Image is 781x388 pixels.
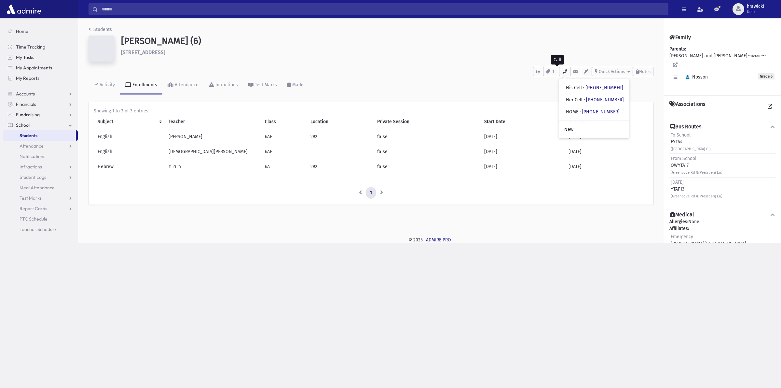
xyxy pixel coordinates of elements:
[580,109,581,115] span: :
[3,73,78,83] a: My Reports
[480,159,565,174] td: [DATE]
[669,101,705,113] h4: Associations
[669,46,776,90] div: [PERSON_NAME] and [PERSON_NAME]
[3,172,78,182] a: Student Logs
[121,36,653,47] h1: [PERSON_NAME] (6)
[671,132,691,138] span: To School
[543,67,559,76] button: 1
[551,69,556,75] span: 1
[764,101,776,113] a: View all Associations
[89,27,112,32] a: Students
[671,234,693,239] span: Emergency
[480,129,565,144] td: [DATE]
[204,76,243,94] a: Infractions
[16,75,39,81] span: My Reports
[3,203,78,214] a: Report Cards
[671,147,711,151] small: ([GEOGRAPHIC_DATA] Pl)
[20,216,48,222] span: PTC Schedule
[585,85,623,91] a: [PHONE_NUMBER]
[5,3,43,16] img: AdmirePro
[162,76,204,94] a: Attendance
[669,218,776,302] div: None
[16,54,34,60] span: My Tasks
[94,114,165,129] th: Subject
[94,144,165,159] td: English
[261,129,307,144] td: 6AE
[480,144,565,159] td: [DATE]
[20,226,56,232] span: Teacher Schedule
[633,67,653,76] button: Notes
[3,120,78,130] a: School
[582,109,620,115] a: [PHONE_NUMBER]
[3,151,78,162] a: Notifications
[16,122,30,128] span: School
[599,69,625,74] span: Quick Actions
[3,130,76,141] a: Students
[16,44,45,50] span: Time Tracking
[669,211,776,218] button: Medical
[670,123,701,130] h4: Bus Routes
[20,143,44,149] span: Attendance
[480,114,565,129] th: Start Date
[307,129,373,144] td: 292
[584,97,585,103] span: :
[373,159,480,174] td: false
[20,164,42,170] span: Infractions
[669,219,688,224] b: Allergies:
[669,34,691,40] h4: Family
[592,67,633,76] button: Quick Actions
[261,114,307,129] th: Class
[3,141,78,151] a: Attendance
[669,123,776,130] button: Bus Routes
[670,211,694,218] h4: Medical
[261,144,307,159] td: 6AE
[559,123,629,136] a: New
[3,26,78,36] a: Home
[671,233,760,254] div: [PERSON_NAME][GEOGRAPHIC_DATA]
[3,193,78,203] a: Test Marks
[669,226,689,231] b: Affiliates:
[586,97,624,103] a: [PHONE_NUMBER]
[671,179,722,199] div: YTAF13
[131,82,157,88] div: Enrollments
[307,159,373,174] td: 292
[165,129,261,144] td: [PERSON_NAME]
[20,206,47,211] span: Report Cards
[173,82,199,88] div: Attendance
[20,174,46,180] span: Student Logs
[426,237,451,243] a: ADMIRE PRO
[165,144,261,159] td: [DEMOGRAPHIC_DATA][PERSON_NAME]
[3,182,78,193] a: Meal Attendance
[121,49,653,55] h6: [STREET_ADDRESS]
[671,132,711,152] div: EYTA4
[20,195,42,201] span: Test Marks
[3,63,78,73] a: My Appointments
[3,52,78,63] a: My Tasks
[89,36,115,62] img: yH5BAEKAAEALAAAAAABAAEAAAICTAEAOw==
[566,108,620,115] div: HOME
[683,74,708,80] span: Nosson
[291,82,305,88] div: Marks
[16,112,40,118] span: Fundraising
[243,76,282,94] a: Test Marks
[669,46,686,52] b: Parents:
[639,69,651,74] span: Notes
[20,133,37,138] span: Students
[16,65,52,71] span: My Appointments
[3,99,78,109] a: Financials
[565,159,648,174] td: [DATE]
[758,73,774,79] span: Grade 6
[671,155,722,176] div: OWYTA17
[3,214,78,224] a: PTC Schedule
[3,89,78,99] a: Accounts
[98,3,668,15] input: Search
[565,144,648,159] td: [DATE]
[373,114,480,129] th: Private Session
[214,82,238,88] div: Infractions
[94,159,165,174] td: Hebrew
[373,129,480,144] td: false
[747,4,764,9] span: hrawicki
[98,82,115,88] div: Activity
[282,76,310,94] a: Marks
[20,153,45,159] span: Notifications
